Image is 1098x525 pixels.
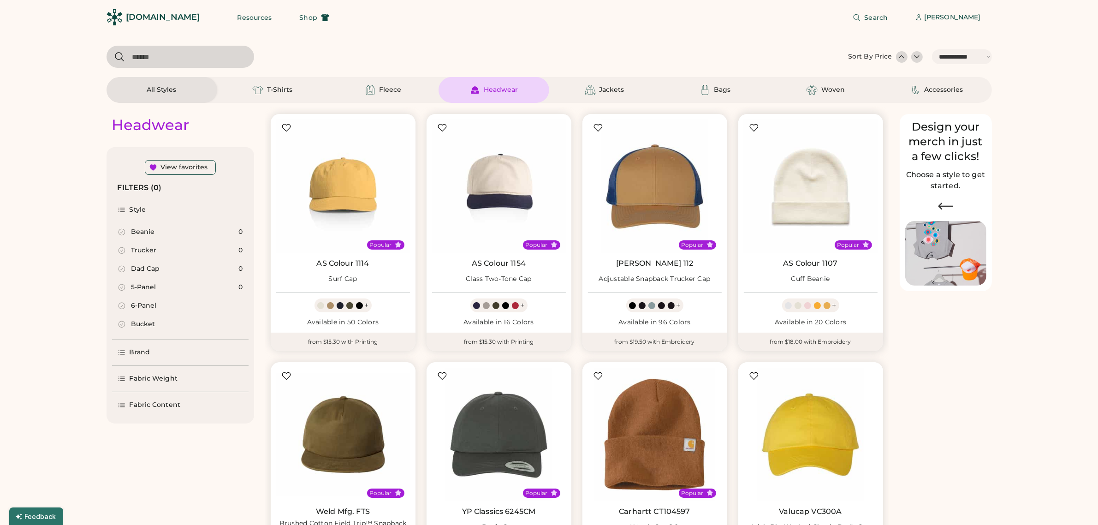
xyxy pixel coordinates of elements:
div: All Styles [147,85,177,95]
div: + [521,300,525,310]
div: Dad Cap [131,264,160,274]
a: AS Colour 1154 [472,259,526,268]
img: Woven Icon [807,84,818,95]
div: Popular [526,489,548,497]
img: AS Colour 1154 Class Two-Tone Cap [432,119,566,253]
button: Popular Style [706,241,713,248]
img: Richardson 112 Adjustable Snapback Trucker Cap [588,119,722,253]
div: 0 [239,264,243,274]
div: Bags [714,85,731,95]
div: Woven [821,85,845,95]
div: + [365,300,369,310]
img: Weld Mfg. FTS Brushed Cotton Field Trip™ Snapback Hat [276,368,410,501]
button: Popular Style [551,241,558,248]
div: Accessories [925,85,963,95]
a: AS Colour 1114 [316,259,369,268]
div: + [677,300,681,310]
div: Popular [682,241,704,249]
a: Carhartt CT104597 [619,507,690,516]
div: Cuff Beanie [791,274,830,284]
div: Jackets [599,85,624,95]
div: [DOMAIN_NAME] [126,12,200,23]
button: Popular Style [395,241,402,248]
button: Popular Style [395,489,402,496]
img: Accessories Icon [910,84,921,95]
div: Style [130,205,146,215]
span: Shop [299,14,317,21]
img: Rendered Logo - Screens [107,9,123,25]
div: Popular [837,241,860,249]
div: Sort By Price [848,52,892,61]
div: 0 [239,227,243,237]
div: Popular [370,241,392,249]
div: Popular [370,489,392,497]
button: Popular Style [551,489,558,496]
span: Search [865,14,888,21]
div: 0 [239,283,243,292]
img: YP Classics 6245CM Dad’s Cap [432,368,566,501]
div: Design your merch in just a few clicks! [905,119,986,164]
button: Popular Style [862,241,869,248]
button: Resources [226,8,283,27]
img: AS Colour 1114 Surf Cap [276,119,410,253]
div: View favorites [161,163,208,172]
a: Weld Mfg. FTS [316,507,370,516]
div: Fabric Content [130,400,180,410]
div: Beanie [131,227,155,237]
button: Search [842,8,899,27]
img: Fleece Icon [365,84,376,95]
div: Adjustable Snapback Trucker Cap [599,274,711,284]
div: Popular [526,241,548,249]
div: from $15.30 with Printing [427,333,571,351]
div: FILTERS (0) [118,182,162,193]
div: Popular [682,489,704,497]
div: Trucker [131,246,157,255]
div: 6-Panel [131,301,157,310]
div: from $18.00 with Embroidery [738,333,883,351]
div: Headwear [484,85,518,95]
div: Class Two-Tone Cap [466,274,532,284]
div: Brand [130,348,150,357]
img: Bags Icon [700,84,711,95]
div: Available in 20 Colors [744,318,878,327]
div: Available in 16 Colors [432,318,566,327]
img: Headwear Icon [469,84,481,95]
div: + [832,300,837,310]
img: Jackets Icon [585,84,596,95]
div: Bucket [131,320,155,329]
button: Shop [288,8,340,27]
div: Available in 50 Colors [276,318,410,327]
img: Carhartt CT104597 Watch Cap 2.0 [588,368,722,501]
h2: Choose a style to get started. [905,169,986,191]
div: [PERSON_NAME] [924,13,980,22]
div: Headwear [112,116,190,134]
div: 0 [239,246,243,255]
div: Fabric Weight [130,374,178,383]
div: Surf Cap [329,274,357,284]
button: Popular Style [706,489,713,496]
div: 5-Panel [131,283,156,292]
div: Available in 96 Colors [588,318,722,327]
a: YP Classics 6245CM [462,507,536,516]
a: [PERSON_NAME] 112 [616,259,694,268]
div: Fleece [380,85,402,95]
div: from $15.30 with Printing [271,333,415,351]
img: Valucap VC300A Adult Bio-Washed Classic Dad’s Cap [744,368,878,501]
div: T-Shirts [267,85,292,95]
img: AS Colour 1107 Cuff Beanie [744,119,878,253]
a: Valucap VC300A [779,507,842,516]
img: T-Shirts Icon [252,84,263,95]
div: from $19.50 with Embroidery [582,333,727,351]
a: AS Colour 1107 [783,259,837,268]
img: Image of Lisa Congdon Eye Print on T-Shirt and Hat [905,221,986,286]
